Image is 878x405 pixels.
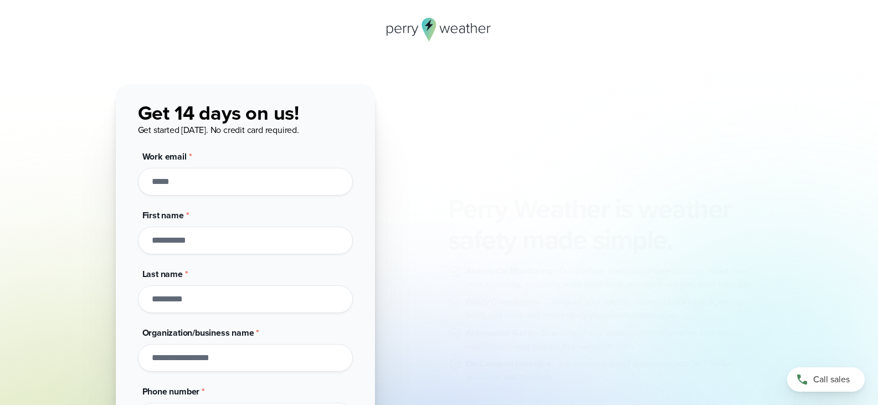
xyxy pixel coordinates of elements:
[142,268,183,280] span: Last name
[787,367,865,392] a: Call sales
[142,326,254,339] span: Organization/business name
[813,373,850,386] span: Call sales
[138,124,299,136] span: Get started [DATE]. No credit card required.
[142,150,187,163] span: Work email
[142,385,200,398] span: Phone number
[142,209,184,222] span: First name
[138,98,299,127] span: Get 14 days on us!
